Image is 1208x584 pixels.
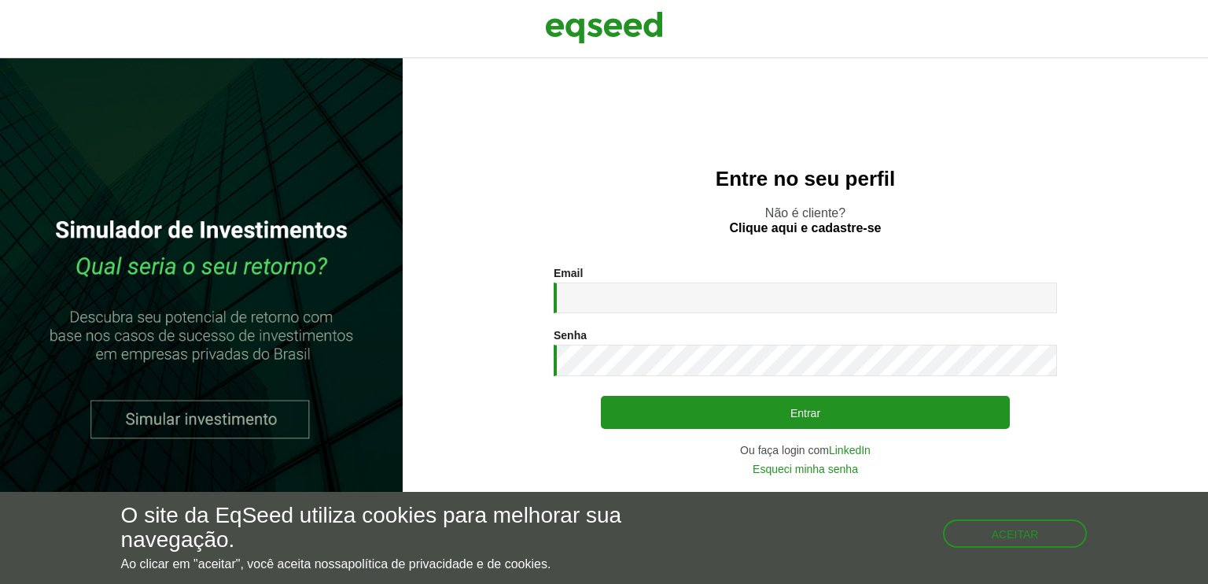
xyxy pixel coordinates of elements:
[545,8,663,47] img: EqSeed Logo
[730,222,882,235] a: Clique aqui e cadastre-se
[601,396,1010,429] button: Entrar
[121,556,701,571] p: Ao clicar em "aceitar", você aceita nossa .
[434,168,1177,190] h2: Entre no seu perfil
[554,330,587,341] label: Senha
[554,445,1057,456] div: Ou faça login com
[121,504,701,553] h5: O site da EqSeed utiliza cookies para melhorar sua navegação.
[348,558,547,571] a: política de privacidade e de cookies
[943,519,1088,548] button: Aceitar
[434,205,1177,235] p: Não é cliente?
[753,464,858,475] a: Esqueci minha senha
[829,445,871,456] a: LinkedIn
[554,268,583,279] label: Email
